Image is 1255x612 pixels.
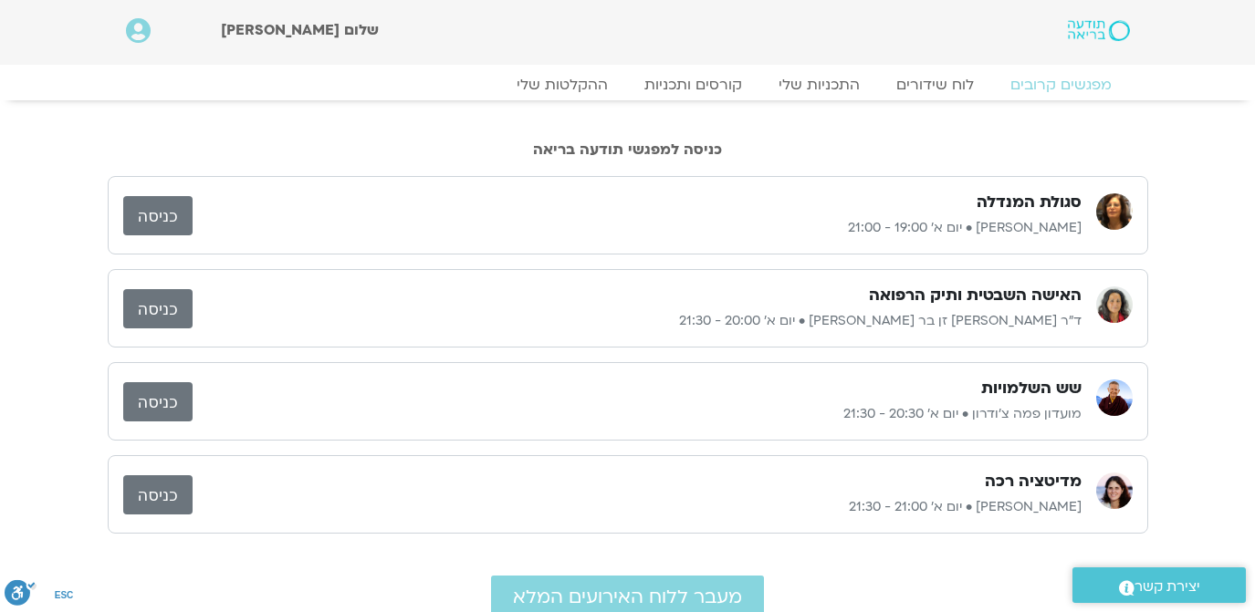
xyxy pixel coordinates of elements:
[977,192,1082,213] h3: סגולת המנדלה
[626,76,760,94] a: קורסים ותכניות
[985,471,1082,493] h3: מדיטציה רכה
[1135,575,1200,599] span: יצירת קשר
[193,496,1082,518] p: [PERSON_NAME] • יום א׳ 21:00 - 21:30
[992,76,1130,94] a: מפגשים קרובים
[760,76,878,94] a: התכניות שלי
[108,141,1148,158] h2: כניסה למפגשי תודעה בריאה
[1072,567,1246,603] a: יצירת קשר
[123,289,193,328] a: כניסה
[123,382,193,421] a: כניסה
[193,217,1082,239] p: [PERSON_NAME] • יום א׳ 19:00 - 21:00
[193,310,1082,332] p: ד״ר [PERSON_NAME] זן בר [PERSON_NAME] • יום א׳ 20:00 - 21:30
[513,586,742,607] span: מעבר ללוח האירועים המלא
[498,76,626,94] a: ההקלטות שלי
[193,403,1082,425] p: מועדון פמה צ'ודרון • יום א׳ 20:30 - 21:30
[123,475,193,514] a: כניסה
[126,76,1130,94] nav: Menu
[981,378,1082,399] h3: שש השלמויות
[869,285,1082,306] h3: האישה השבטית ותיק הרפואה
[878,76,992,94] a: לוח שידורים
[123,196,193,235] a: כניסה
[1096,193,1133,230] img: רונית הולנדר
[1096,472,1133,509] img: מיכל גורל
[1096,286,1133,323] img: ד״ר צילה זן בר צור
[1096,379,1133,416] img: מועדון פמה צ'ודרון
[221,20,379,40] span: שלום [PERSON_NAME]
